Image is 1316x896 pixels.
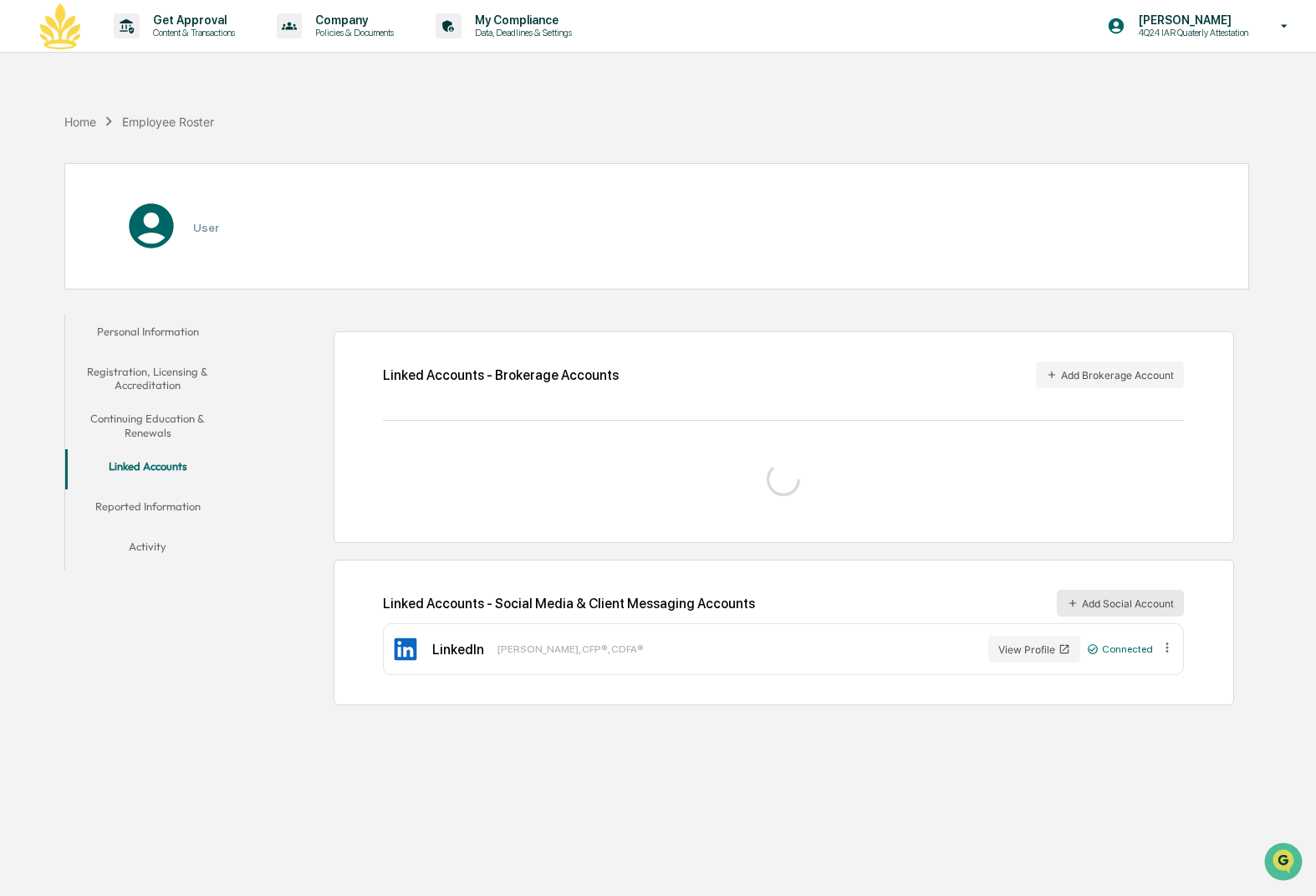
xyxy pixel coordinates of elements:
[497,643,644,655] div: [PERSON_NAME], CFP®, CDFA®
[193,221,219,234] h3: User
[1125,13,1257,27] p: [PERSON_NAME]
[166,284,202,296] span: Pylon
[1262,841,1308,886] iframe: Open customer support
[118,283,202,296] a: Powered byPylon
[65,489,230,530] button: Reported Information
[10,236,112,266] a: 🔎Data Lookup
[57,128,274,145] div: Start new chat
[64,115,96,129] div: Home
[140,13,243,27] p: Get Approval
[1036,361,1184,388] button: Add Brokerage Account
[302,27,402,38] p: Policies & Documents
[65,530,230,570] button: Activity
[33,243,105,259] span: Data Lookup
[302,13,402,27] p: Company
[462,13,580,27] p: My Compliance
[383,590,1184,617] div: Linked Accounts - Social Media & Client Messaging Accounts
[383,367,619,383] div: Linked Accounts - Brokerage Accounts
[1087,643,1153,655] div: Connected
[392,636,419,663] img: LinkedIn Icon
[1057,590,1184,617] button: Add Social Account
[65,449,230,489] button: Linked Accounts
[284,133,304,153] button: Start new chat
[33,211,108,228] span: Preclearance
[65,315,230,570] div: secondary tabs example
[17,212,30,226] div: 🖐️
[140,27,243,38] p: Content & Transactions
[40,3,80,49] img: logo
[65,355,230,402] button: Registration, Licensing & Accreditation
[115,204,214,234] a: 🗄️Attestations
[122,115,214,129] div: Employee Roster
[57,145,212,158] div: We're available if you need us!
[432,642,484,658] div: LinkedIn
[65,315,230,355] button: Personal Information
[17,35,304,62] p: How can we help?
[17,128,47,158] img: 1746055101610-c473b297-6a78-478c-a979-82029cc54cd1
[1125,27,1257,38] p: 4Q24 IAR Quaterly Attestation
[988,636,1080,663] button: View Profile
[138,211,207,228] span: Attestations
[121,212,135,226] div: 🗄️
[462,27,580,38] p: Data, Deadlines & Settings
[10,204,115,234] a: 🖐️Preclearance
[65,402,230,449] button: Continuing Education & Renewals
[17,244,30,258] div: 🔎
